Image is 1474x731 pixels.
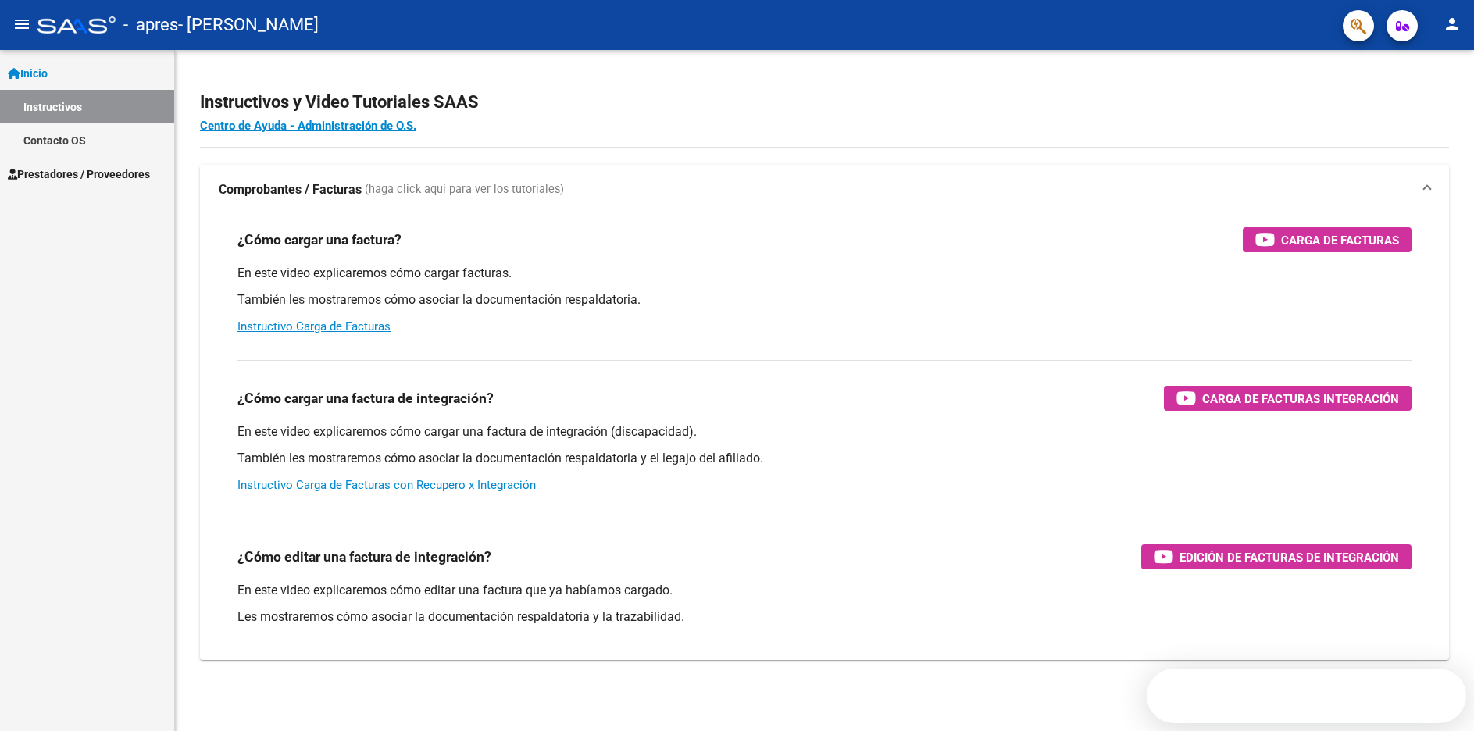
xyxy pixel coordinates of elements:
p: En este video explicaremos cómo editar una factura que ya habíamos cargado. [237,582,1412,599]
a: Instructivo Carga de Facturas [237,319,391,333]
strong: Comprobantes / Facturas [219,181,362,198]
mat-icon: menu [12,15,31,34]
span: Carga de Facturas Integración [1202,389,1399,408]
span: (haga click aquí para ver los tutoriales) [365,181,564,198]
p: En este video explicaremos cómo cargar una factura de integración (discapacidad). [237,423,1412,440]
span: Edición de Facturas de integración [1180,547,1399,567]
h3: ¿Cómo editar una factura de integración? [237,546,491,568]
button: Edición de Facturas de integración [1141,544,1412,569]
a: Instructivo Carga de Facturas con Recupero x Integración [237,478,536,492]
mat-icon: person [1443,15,1462,34]
span: - apres [123,8,178,42]
h3: ¿Cómo cargar una factura? [237,229,402,251]
p: También les mostraremos cómo asociar la documentación respaldatoria y el legajo del afiliado. [237,450,1412,467]
button: Carga de Facturas Integración [1164,386,1412,411]
a: Centro de Ayuda - Administración de O.S. [200,119,416,133]
h3: ¿Cómo cargar una factura de integración? [237,387,494,409]
iframe: Intercom live chat [1421,678,1458,715]
div: Comprobantes / Facturas (haga click aquí para ver los tutoriales) [200,215,1449,660]
span: Prestadores / Proveedores [8,166,150,183]
span: Carga de Facturas [1281,230,1399,250]
span: Inicio [8,65,48,82]
p: Les mostraremos cómo asociar la documentación respaldatoria y la trazabilidad. [237,608,1412,626]
mat-expansion-panel-header: Comprobantes / Facturas (haga click aquí para ver los tutoriales) [200,165,1449,215]
p: En este video explicaremos cómo cargar facturas. [237,265,1412,282]
iframe: Intercom live chat discovery launcher [1147,669,1466,723]
button: Carga de Facturas [1243,227,1412,252]
h2: Instructivos y Video Tutoriales SAAS [200,87,1449,117]
span: - [PERSON_NAME] [178,8,319,42]
p: También les mostraremos cómo asociar la documentación respaldatoria. [237,291,1412,308]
